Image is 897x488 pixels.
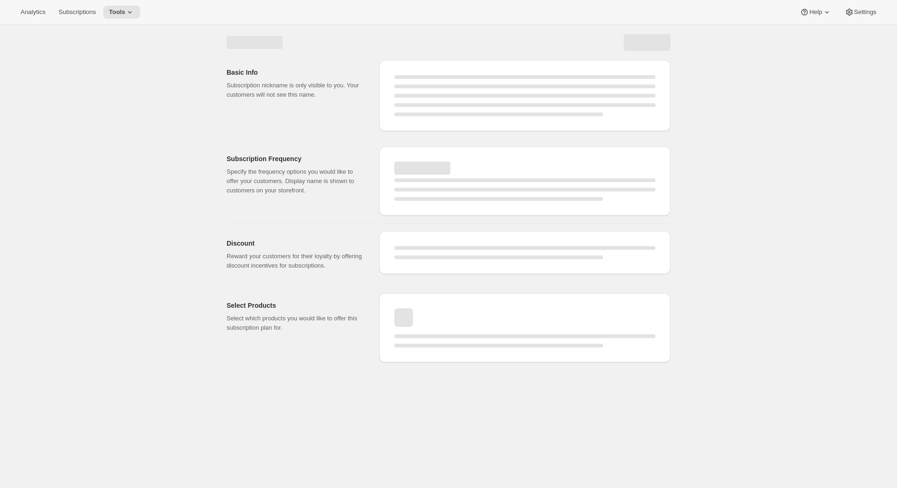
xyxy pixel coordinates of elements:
[58,8,96,16] span: Subscriptions
[227,167,364,195] p: Specify the frequency options you would like to offer your customers. Display name is shown to cu...
[109,8,125,16] span: Tools
[103,6,140,19] button: Tools
[227,301,364,310] h2: Select Products
[21,8,45,16] span: Analytics
[227,81,364,99] p: Subscription nickname is only visible to you. Your customers will not see this name.
[227,154,364,163] h2: Subscription Frequency
[839,6,882,19] button: Settings
[227,252,364,270] p: Reward your customers for their loyalty by offering discount incentives for subscriptions.
[227,239,364,248] h2: Discount
[227,314,364,332] p: Select which products you would like to offer this subscription plan for.
[53,6,101,19] button: Subscriptions
[15,6,51,19] button: Analytics
[809,8,822,16] span: Help
[215,25,682,366] div: Page loading
[854,8,876,16] span: Settings
[227,68,364,77] h2: Basic Info
[794,6,837,19] button: Help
